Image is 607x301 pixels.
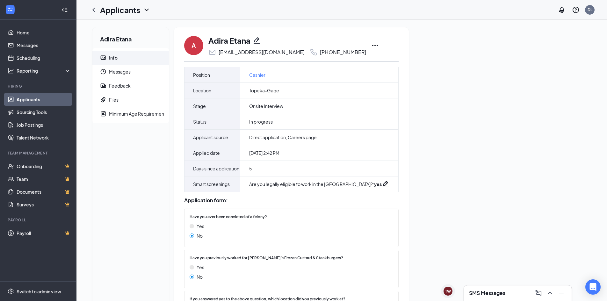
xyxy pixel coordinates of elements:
[8,68,14,74] svg: Analysis
[191,41,196,50] div: A
[92,65,169,79] a: ClockMessages
[17,39,71,52] a: Messages
[8,288,14,295] svg: Settings
[249,150,279,156] span: [DATE] 2:42 PM
[184,197,399,204] div: Application form:
[310,48,317,56] svg: Phone
[100,97,106,103] svg: Paperclip
[100,54,106,61] svg: ContactCard
[197,264,204,271] span: Yes
[143,6,150,14] svg: ChevronDown
[197,232,203,239] span: No
[17,26,71,39] a: Home
[17,106,71,118] a: Sourcing Tools
[249,87,279,94] span: Topeka-Gage
[8,83,70,89] div: Hiring
[92,51,169,65] a: ContactCardInfo
[197,273,203,280] span: No
[556,288,567,298] button: Minimize
[249,71,265,78] a: Cashier
[8,217,70,223] div: Payroll
[558,6,566,14] svg: Notifications
[17,198,71,211] a: SurveysCrown
[61,7,68,13] svg: Collapse
[92,107,169,121] a: NoteActiveMinimum Age Requirement
[535,289,542,297] svg: ComposeMessage
[92,93,169,107] a: PaperclipFiles
[92,79,169,93] a: ReportFeedback
[249,181,382,187] div: Are you legally eligible to work in the [GEOGRAPHIC_DATA]? :
[100,111,106,117] svg: NoteActive
[572,6,580,14] svg: QuestionInfo
[208,48,216,56] svg: Email
[193,165,239,172] span: Days since application
[249,118,273,125] span: In progress
[249,103,283,109] span: Onsite Interview
[17,185,71,198] a: DocumentsCrown
[90,6,98,14] svg: ChevronLeft
[588,7,592,12] div: DL
[320,49,366,55] div: [PHONE_NUMBER]
[193,180,230,188] span: Smart screenings
[17,160,71,173] a: OnboardingCrown
[193,102,206,110] span: Stage
[545,288,555,298] button: ChevronUp
[109,54,118,61] div: Info
[193,71,210,79] span: Position
[109,82,131,89] div: Feedback
[197,223,204,230] span: Yes
[190,255,343,261] span: Have you previously worked for [PERSON_NAME]'s Frozen Custard & Steakburgers?
[8,150,70,156] div: Team Management
[17,68,71,74] div: Reporting
[17,131,71,144] a: Talent Network
[17,173,71,185] a: TeamCrown
[92,27,169,48] h2: Adira Etana
[249,134,317,140] span: Direct application, Careers page
[193,149,220,157] span: Applied date
[7,6,13,13] svg: WorkstreamLogo
[382,180,389,188] svg: Pencil
[546,289,554,297] svg: ChevronUp
[374,181,382,187] strong: yes
[17,118,71,131] a: Job Postings
[445,289,451,294] div: TW
[100,68,106,75] svg: Clock
[585,279,601,295] div: Open Intercom Messenger
[17,52,71,64] a: Scheduling
[249,165,252,172] span: 5
[193,87,211,94] span: Location
[193,118,206,125] span: Status
[533,288,544,298] button: ComposeMessage
[371,42,379,49] svg: Ellipses
[100,4,140,15] h1: Applicants
[17,93,71,106] a: Applicants
[190,214,267,220] span: Have you ever been convicted of a felony?
[253,37,261,44] svg: Pencil
[109,97,119,103] div: Files
[219,49,305,55] div: [EMAIL_ADDRESS][DOMAIN_NAME]
[17,227,71,240] a: PayrollCrown
[109,65,164,79] span: Messages
[109,111,166,117] div: Minimum Age Requirement
[469,290,505,297] h3: SMS Messages
[208,35,250,46] h1: Adira Etana
[558,289,565,297] svg: Minimize
[17,288,61,295] div: Switch to admin view
[100,82,106,89] svg: Report
[193,133,228,141] span: Applicant source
